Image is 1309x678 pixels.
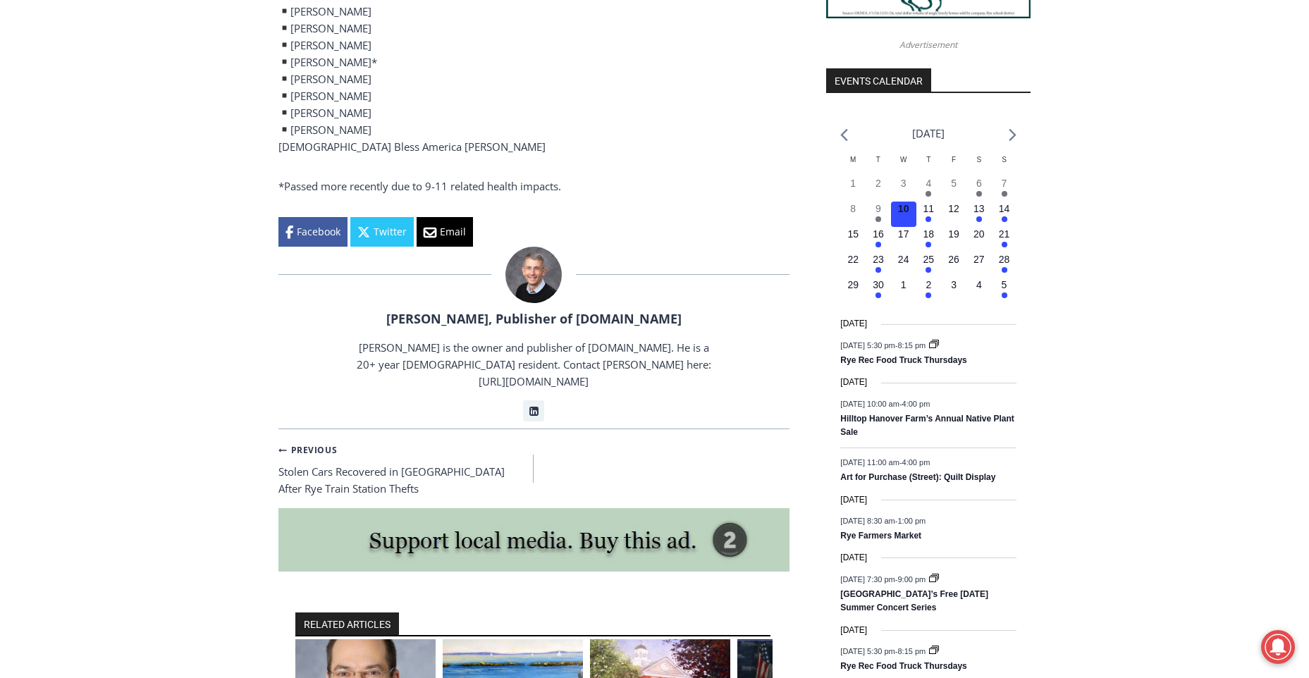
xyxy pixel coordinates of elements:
[840,458,930,467] time: -
[973,254,985,265] time: 27
[891,227,916,252] button: 17
[350,217,414,247] a: Twitter
[992,227,1017,252] button: 21 Has events
[966,227,992,252] button: 20
[147,119,154,133] div: 2
[926,216,931,222] em: Has events
[840,128,848,142] a: Previous month
[875,292,881,298] em: Has events
[840,661,966,672] a: Rye Rec Food Truck Thursdays
[278,443,338,457] small: Previous
[926,191,931,197] em: Has events
[926,242,931,247] em: Has events
[948,203,959,214] time: 12
[866,154,891,176] div: Tuesday
[840,376,867,389] time: [DATE]
[164,119,171,133] div: 6
[898,254,909,265] time: 24
[866,252,891,278] button: 23 Has events
[926,267,931,273] em: Has events
[873,279,884,290] time: 30
[1002,156,1007,164] span: S
[866,227,891,252] button: 16 Has events
[840,516,895,524] span: [DATE] 8:30 am
[1002,267,1007,273] em: Has events
[850,203,856,214] time: 8
[840,202,866,227] button: 8
[840,647,895,655] span: [DATE] 5:30 pm
[278,440,534,497] a: PreviousStolen Cars Recovered in [GEOGRAPHIC_DATA] After Rye Train Station Thefts
[916,176,942,202] button: 4 Has events
[850,156,856,164] span: M
[840,458,899,467] span: [DATE] 11:00 am
[339,137,683,175] a: Intern @ [DOMAIN_NAME]
[926,178,931,189] time: 4
[897,516,926,524] span: 1:00 pm
[1002,242,1007,247] em: Has events
[1002,216,1007,222] em: Has events
[926,279,931,290] time: 2
[840,624,867,637] time: [DATE]
[866,278,891,303] button: 30 Has events
[897,647,926,655] span: 8:15 pm
[966,278,992,303] button: 4
[1,142,142,175] a: Open Tues. - Sun. [PHONE_NUMBER]
[916,278,942,303] button: 2 Has events
[279,23,290,33] img: ▪
[941,227,966,252] button: 19
[1,140,204,175] a: [PERSON_NAME] Read Sanctuary Fall Fest: [DATE]
[840,589,988,614] a: [GEOGRAPHIC_DATA]’s Free [DATE] Summer Concert Series
[951,279,957,290] time: 3
[295,612,399,636] h2: RELATED ARTICLES
[923,228,935,240] time: 18
[840,531,921,542] a: Rye Farmers Market
[279,6,290,16] img: ▪
[912,124,945,143] li: [DATE]
[891,202,916,227] button: 10
[992,202,1017,227] button: 14 Has events
[976,191,982,197] em: Has events
[866,202,891,227] button: 9 Has events
[941,154,966,176] div: Friday
[923,203,935,214] time: 11
[278,508,789,572] img: support local media, buy this ad
[417,217,473,247] a: Email
[898,203,909,214] time: 10
[897,574,926,583] span: 9:00 pm
[926,156,930,164] span: T
[891,176,916,202] button: 3
[966,176,992,202] button: 6 Has events
[11,142,180,174] h4: [PERSON_NAME] Read Sanctuary Fall Fest: [DATE]
[840,516,926,524] time: -
[840,154,866,176] div: Monday
[840,399,930,407] time: -
[873,254,884,265] time: 23
[875,267,881,273] em: Has events
[875,203,881,214] time: 9
[355,339,713,390] p: [PERSON_NAME] is the owner and publisher of [DOMAIN_NAME]. He is a 20+ year [DEMOGRAPHIC_DATA] re...
[966,252,992,278] button: 27
[976,156,981,164] span: S
[278,440,789,497] nav: Posts
[840,355,966,366] a: Rye Rec Food Truck Thursdays
[902,399,930,407] span: 4:00 pm
[941,202,966,227] button: 12
[916,252,942,278] button: 25 Has events
[279,107,290,118] img: ▪
[873,228,884,240] time: 16
[966,202,992,227] button: 13 Has events
[840,340,895,349] span: [DATE] 5:30 pm
[992,154,1017,176] div: Sunday
[941,252,966,278] button: 26
[898,228,909,240] time: 17
[902,458,930,467] span: 4:00 pm
[278,178,789,195] p: *Passed more recently due to 9-11 related health impacts.
[279,124,290,135] img: ▪
[900,156,907,164] span: W
[145,88,200,168] div: "Chef [PERSON_NAME] omakase menu is nirvana for lovers of great Japanese food."
[875,216,881,222] em: Has events
[992,176,1017,202] button: 7 Has events
[1002,191,1007,197] em: Has events
[966,154,992,176] div: Saturday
